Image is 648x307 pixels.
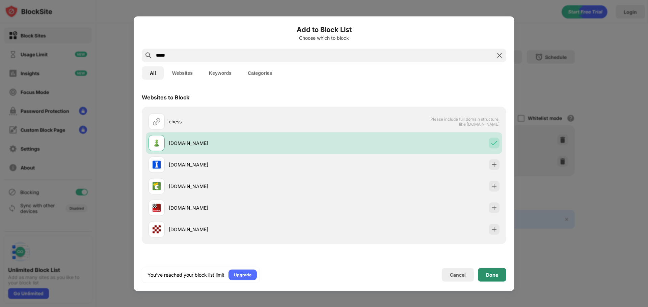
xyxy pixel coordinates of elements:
[486,272,498,277] div: Done
[450,272,466,278] div: Cancel
[153,139,161,147] img: favicons
[142,258,192,265] div: Keywords to Block
[153,117,161,125] img: url.svg
[147,271,224,278] div: You’ve reached your block list limit
[201,66,240,80] button: Keywords
[153,182,161,190] img: favicons
[240,66,280,80] button: Categories
[169,226,324,233] div: [DOMAIN_NAME]
[495,51,504,59] img: search-close
[234,271,251,278] div: Upgrade
[169,140,324,147] div: [DOMAIN_NAME]
[142,66,164,80] button: All
[144,51,153,59] img: search.svg
[153,204,161,212] img: favicons
[169,204,324,211] div: [DOMAIN_NAME]
[169,161,324,168] div: [DOMAIN_NAME]
[430,116,500,126] span: Please include full domain structure, like [DOMAIN_NAME]
[169,183,324,190] div: [DOMAIN_NAME]
[142,94,189,100] div: Websites to Block
[142,35,506,40] div: Choose which to block
[153,225,161,233] img: favicons
[164,66,201,80] button: Websites
[169,118,324,125] div: chess
[142,24,506,34] h6: Add to Block List
[153,160,161,168] img: favicons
